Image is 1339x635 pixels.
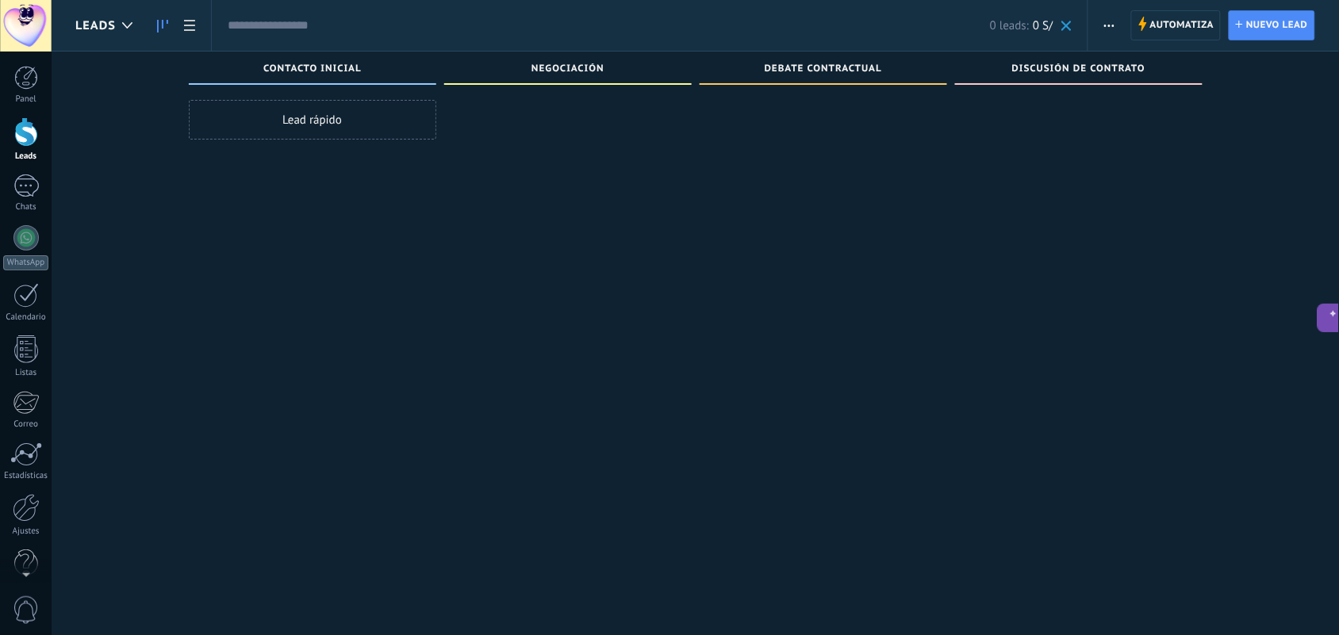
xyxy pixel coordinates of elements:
div: Debate contractual [708,63,939,77]
a: Leads [149,10,176,41]
div: Leads [3,151,49,162]
span: Debate contractual [765,63,882,75]
span: 0 leads: [990,18,1029,33]
span: Contacto inicial [263,63,362,75]
a: Nuevo lead [1229,10,1315,40]
span: Nuevo lead [1246,11,1308,40]
span: 0 S/ [1033,18,1053,33]
div: Panel [3,94,49,105]
div: Calendario [3,312,49,323]
div: WhatsApp [3,255,48,270]
span: Automatiza [1150,11,1214,40]
a: Lista [176,10,203,41]
div: Contacto inicial [197,63,428,77]
div: Chats [3,202,49,212]
span: Discusión de contrato [1012,63,1145,75]
span: Leads [75,18,116,33]
div: Listas [3,368,49,378]
div: Lead rápido [189,100,436,140]
div: Ajustes [3,526,49,537]
div: Negociación [452,63,684,77]
div: Correo [3,419,49,430]
a: Automatiza [1131,10,1222,40]
button: Más [1098,10,1121,40]
div: Discusión de contrato [963,63,1195,77]
span: Negociación [531,63,604,75]
div: Estadísticas [3,471,49,481]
